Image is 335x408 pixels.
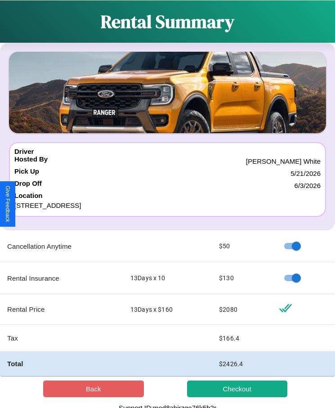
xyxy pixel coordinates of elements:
[14,167,39,179] h4: Pick Up
[212,262,272,294] td: $ 130
[212,325,272,352] td: $ 166.4
[4,186,11,222] div: Give Feedback
[123,294,212,325] td: 13 Days x $ 160
[14,155,48,167] h4: Hosted By
[14,179,42,192] h4: Drop Off
[43,381,144,397] button: Back
[7,359,116,368] h4: Total
[101,9,234,34] h1: Rental Summary
[212,294,272,325] td: $ 2080
[295,179,321,192] p: 6 / 3 / 2026
[14,192,321,199] h4: Location
[123,262,212,294] td: 13 Days x 10
[7,303,116,315] p: Rental Price
[187,381,288,397] button: Checkout
[212,230,272,262] td: $ 50
[14,199,321,211] p: [STREET_ADDRESS]
[212,352,272,376] td: $ 2426.4
[7,240,116,252] p: Cancellation Anytime
[7,272,116,284] p: Rental Insurance
[246,155,321,167] p: [PERSON_NAME] White
[7,332,116,344] p: Tax
[290,167,321,179] p: 5 / 21 / 2026
[14,148,34,155] h4: Driver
